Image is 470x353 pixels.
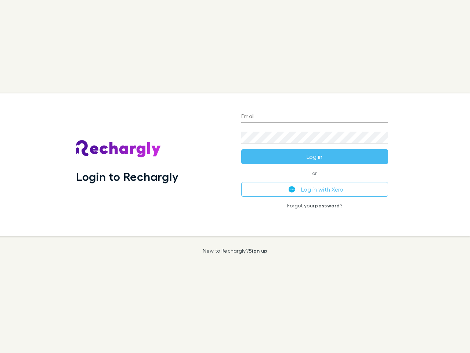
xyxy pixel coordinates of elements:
img: Rechargly's Logo [76,140,161,158]
button: Log in [241,149,388,164]
img: Xero's logo [289,186,295,193]
p: Forgot your ? [241,203,388,208]
a: Sign up [249,247,267,254]
a: password [315,202,340,208]
h1: Login to Rechargly [76,170,178,183]
p: New to Rechargly? [203,248,268,254]
button: Log in with Xero [241,182,388,197]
